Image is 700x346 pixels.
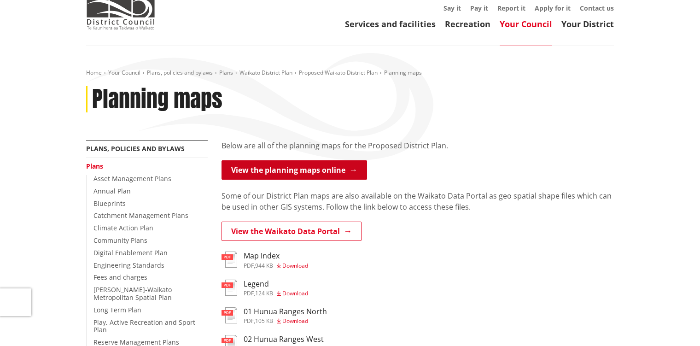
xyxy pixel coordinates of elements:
a: Climate Action Plan [93,223,153,232]
a: Recreation [445,18,490,29]
span: 944 KB [255,262,273,270]
a: Services and facilities [345,18,436,29]
h3: Map Index [244,252,308,260]
a: Apply for it [535,4,571,12]
a: Say it [443,4,461,12]
p: Below are all of the planning maps for the Proposed District Plan. [222,140,614,151]
a: Engineering Standards [93,261,164,270]
a: Home [86,69,102,76]
a: Legend pdf,124 KB Download [222,280,308,296]
a: Contact us [580,4,614,12]
a: View the planning maps online [222,160,367,180]
div: , [244,318,327,324]
h1: Planning maps [92,86,222,113]
span: Download [282,262,308,270]
a: Catchment Management Plans [93,211,188,220]
span: 105 KB [255,317,273,325]
iframe: Messenger Launcher [658,307,691,340]
img: document-pdf.svg [222,307,237,323]
a: Annual Plan [93,187,131,195]
img: document-pdf.svg [222,280,237,296]
nav: breadcrumb [86,69,614,77]
a: Plans [219,69,233,76]
a: Waikato District Plan [239,69,292,76]
a: View the Waikato Data Portal [222,222,362,241]
span: pdf [244,262,254,270]
a: Plans, policies and bylaws [86,144,185,153]
a: Play, Active Recreation and Sport Plan [93,318,195,334]
a: [PERSON_NAME]-Waikato Metropolitan Spatial Plan [93,285,172,302]
span: Download [282,317,308,325]
a: 01 Hunua Ranges North pdf,105 KB Download [222,307,327,324]
div: , [244,291,308,296]
a: Plans, policies and bylaws [147,69,213,76]
span: pdf [244,317,254,325]
a: Report it [497,4,525,12]
h3: 01 Hunua Ranges North [244,307,327,316]
a: Community Plans [93,236,147,245]
a: Your District [561,18,614,29]
a: Long Term Plan [93,305,141,314]
a: Digital Enablement Plan [93,248,168,257]
a: Fees and charges [93,273,147,281]
a: Your Council [500,18,552,29]
img: document-pdf.svg [222,252,237,268]
p: Some of our District Plan maps are also available on the Waikato Data Portal as geo spatial shape... [222,190,614,212]
a: Pay it [470,4,488,12]
a: Map Index pdf,944 KB Download [222,252,308,268]
h3: Legend [244,280,308,288]
a: Proposed Waikato District Plan [299,69,378,76]
span: Download [282,289,308,297]
a: Your Council [108,69,140,76]
span: pdf [244,289,254,297]
a: Asset Management Plans [93,174,171,183]
a: Plans [86,162,103,170]
h3: 02 Hunua Ranges West [244,335,324,344]
span: Planning maps [384,69,422,76]
span: 124 KB [255,289,273,297]
div: , [244,263,308,269]
a: Blueprints [93,199,126,208]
